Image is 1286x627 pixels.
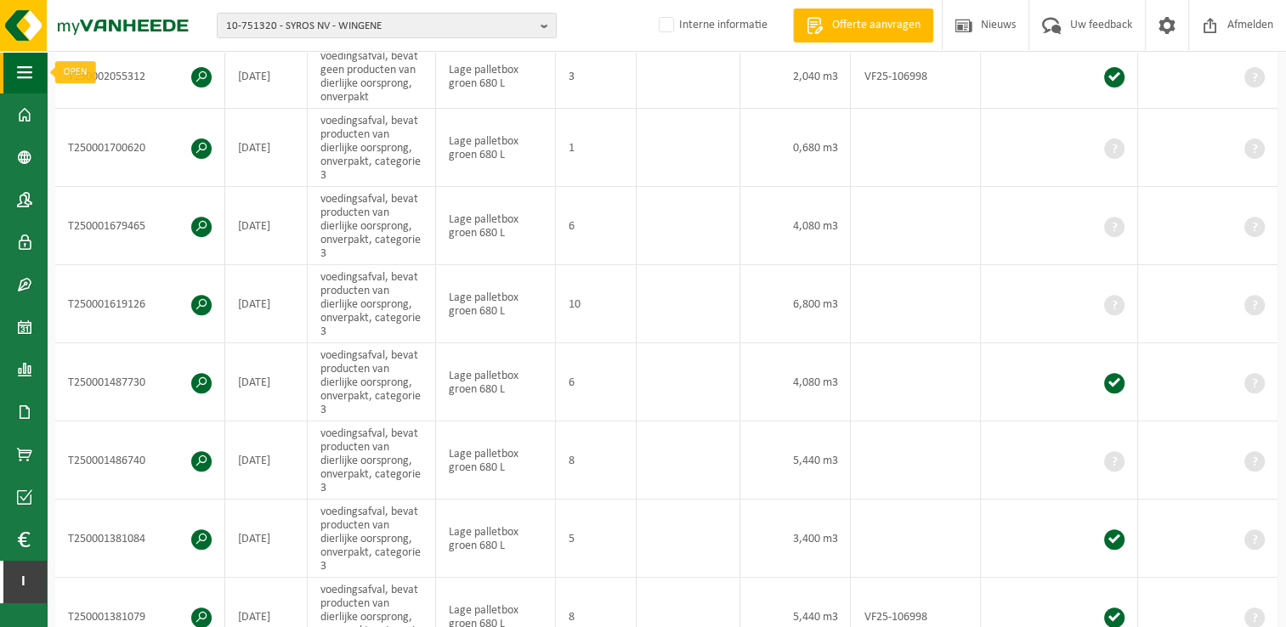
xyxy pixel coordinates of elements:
td: voedingsafval, bevat geen producten van dierlijke oorsprong, onverpakt [308,44,437,109]
td: T250002055312 [55,44,225,109]
td: voedingsafval, bevat producten van dierlijke oorsprong, onverpakt, categorie 3 [308,109,437,187]
td: T250001486740 [55,421,225,500]
td: 4,080 m3 [740,187,852,265]
td: [DATE] [225,187,308,265]
td: T250001619126 [55,265,225,343]
td: [DATE] [225,265,308,343]
td: Lage palletbox groen 680 L [436,44,556,109]
td: [DATE] [225,500,308,578]
td: T250001679465 [55,187,225,265]
td: 3 [556,44,637,109]
td: Lage palletbox groen 680 L [436,421,556,500]
td: Lage palletbox groen 680 L [436,500,556,578]
td: voedingsafval, bevat producten van dierlijke oorsprong, onverpakt, categorie 3 [308,421,437,500]
span: Offerte aanvragen [828,17,925,34]
td: voedingsafval, bevat producten van dierlijke oorsprong, onverpakt, categorie 3 [308,343,437,421]
td: [DATE] [225,109,308,187]
td: 8 [556,421,637,500]
td: Lage palletbox groen 680 L [436,343,556,421]
td: Lage palletbox groen 680 L [436,109,556,187]
td: 5 [556,500,637,578]
td: voedingsafval, bevat producten van dierlijke oorsprong, onverpakt, categorie 3 [308,500,437,578]
td: voedingsafval, bevat producten van dierlijke oorsprong, onverpakt, categorie 3 [308,265,437,343]
td: Lage palletbox groen 680 L [436,265,556,343]
td: 3,400 m3 [740,500,852,578]
td: 4,080 m3 [740,343,852,421]
a: Offerte aanvragen [793,8,933,42]
td: T250001487730 [55,343,225,421]
td: 10 [556,265,637,343]
label: Interne informatie [655,13,768,38]
td: 1 [556,109,637,187]
td: Lage palletbox groen 680 L [436,187,556,265]
td: 6 [556,187,637,265]
td: T250001700620 [55,109,225,187]
td: [DATE] [225,44,308,109]
span: I [17,561,30,603]
td: 5,440 m3 [740,421,852,500]
td: [DATE] [225,421,308,500]
td: 6 [556,343,637,421]
td: 2,040 m3 [740,44,852,109]
td: T250001381084 [55,500,225,578]
td: voedingsafval, bevat producten van dierlijke oorsprong, onverpakt, categorie 3 [308,187,437,265]
td: VF25-106998 [851,44,980,109]
td: [DATE] [225,343,308,421]
span: 10-751320 - SYROS NV - WINGENE [226,14,534,39]
td: 6,800 m3 [740,265,852,343]
td: 0,680 m3 [740,109,852,187]
button: 10-751320 - SYROS NV - WINGENE [217,13,557,38]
